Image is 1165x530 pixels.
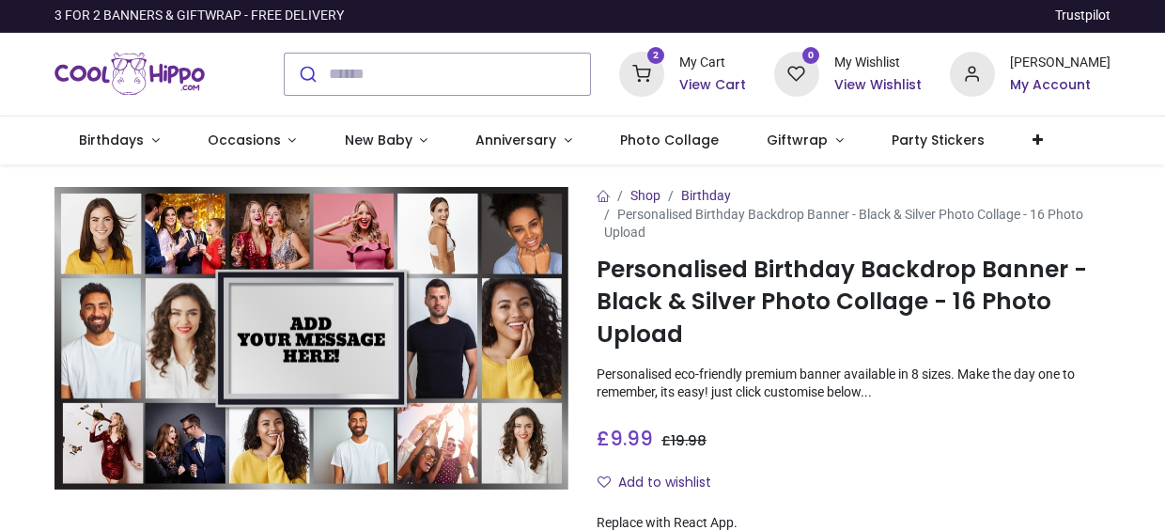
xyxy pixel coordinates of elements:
[647,47,665,65] sup: 2
[597,425,653,452] span: £
[620,131,719,149] span: Photo Collage
[285,54,329,95] button: Submit
[834,54,922,72] div: My Wishlist
[320,117,452,165] a: New Baby
[661,431,707,450] span: £
[345,131,412,149] span: New Baby
[604,207,1083,241] span: Personalised Birthday Backdrop Banner - Black & Silver Photo Collage - 16 Photo Upload
[671,431,707,450] span: 19.98
[452,117,597,165] a: Anniversary
[630,188,660,203] a: Shop
[892,131,985,149] span: Party Stickers
[1055,7,1111,25] a: Trustpilot
[597,254,1111,351] h1: Personalised Birthday Backdrop Banner - Black & Silver Photo Collage - 16 Photo Upload
[597,366,1111,402] p: Personalised eco-friendly premium banner available in 8 sizes. Make the day one to remember, its ...
[610,425,653,452] span: 9.99
[1010,76,1111,95] a: My Account
[54,187,568,489] img: Personalised Birthday Backdrop Banner - Black & Silver Photo Collage - 16 Photo Upload
[802,47,820,65] sup: 0
[767,131,828,149] span: Giftwrap
[183,117,320,165] a: Occasions
[79,131,144,149] span: Birthdays
[681,188,731,203] a: Birthday
[834,76,922,95] a: View Wishlist
[54,7,344,25] div: 3 FOR 2 BANNERS & GIFTWRAP - FREE DELIVERY
[743,117,868,165] a: Giftwrap
[475,131,556,149] span: Anniversary
[208,131,281,149] span: Occasions
[619,65,664,80] a: 2
[54,117,183,165] a: Birthdays
[54,48,205,101] a: Logo of Cool Hippo
[679,76,746,95] a: View Cart
[774,65,819,80] a: 0
[1010,54,1111,72] div: [PERSON_NAME]
[679,54,746,72] div: My Cart
[598,475,611,489] i: Add to wishlist
[54,48,205,101] img: Cool Hippo
[597,467,727,499] button: Add to wishlistAdd to wishlist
